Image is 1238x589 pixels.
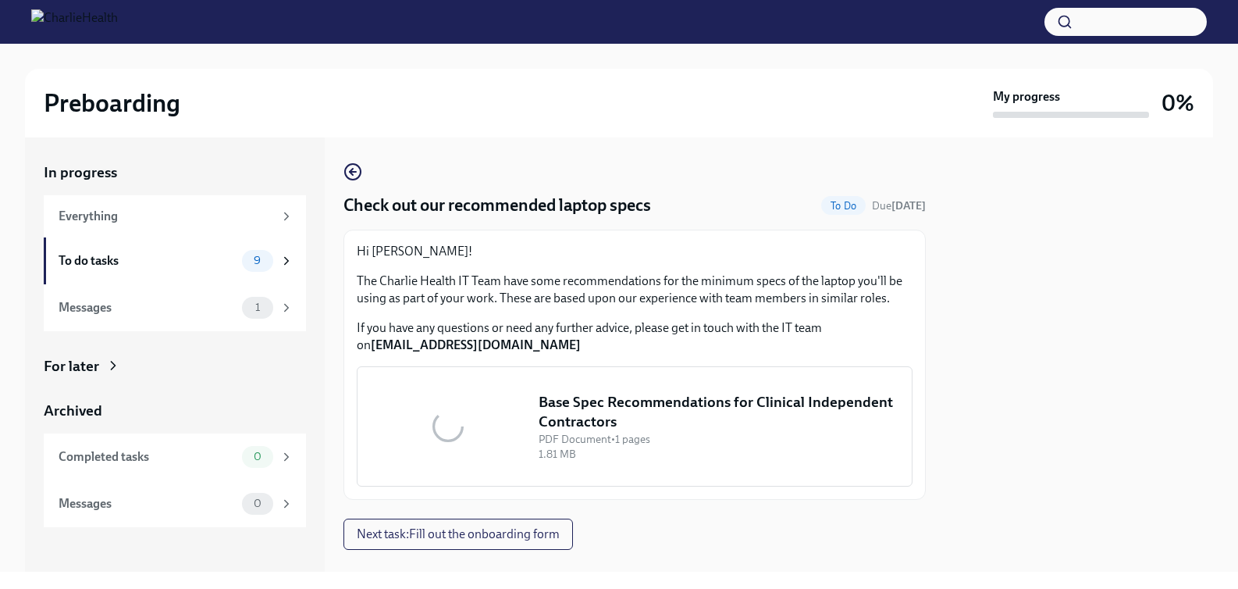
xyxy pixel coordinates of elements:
p: Hi [PERSON_NAME]! [357,243,912,260]
div: 1.81 MB [539,447,899,462]
a: Messages1 [44,284,306,331]
button: Next task:Fill out the onboarding form [343,519,573,550]
span: 0 [244,451,271,462]
div: To do tasks [59,252,236,270]
span: 0 [244,498,271,509]
p: The Charlie Health IT Team have some recommendations for the minimum specs of the laptop you'll b... [357,273,912,307]
img: CharlieHealth [31,9,118,34]
span: August 22nd, 2025 09:00 [872,198,926,213]
strong: [EMAIL_ADDRESS][DOMAIN_NAME] [371,337,581,352]
a: For later [44,356,306,377]
div: Completed tasks [59,448,236,466]
button: Base Spec Recommendations for Clinical Independent ContractorsPDF Document•1 pages1.81 MB [357,366,912,487]
a: Messages0 [44,480,306,527]
span: 1 [246,302,269,313]
div: For later [44,356,99,377]
p: If you have any questions or need any further advice, please get in touch with the IT team on [357,319,912,354]
a: Completed tasks0 [44,434,306,480]
h2: Preboarding [44,87,180,119]
a: In progress [44,162,306,183]
div: PDF Document • 1 pages [539,432,899,447]
a: To do tasks9 [44,237,306,284]
strong: My progress [993,88,1060,105]
div: Messages [59,495,236,512]
h3: 0% [1162,89,1194,117]
a: Archived [44,401,306,421]
div: Messages [59,299,236,316]
div: Everything [59,208,273,225]
a: Everything [44,195,306,237]
span: To Do [821,200,866,212]
strong: [DATE] [891,199,926,212]
h4: Check out our recommended laptop specs [343,194,651,217]
div: Base Spec Recommendations for Clinical Independent Contractors [539,392,899,432]
span: 9 [244,255,270,266]
span: Due [872,199,926,212]
span: Next task : Fill out the onboarding form [357,527,560,542]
